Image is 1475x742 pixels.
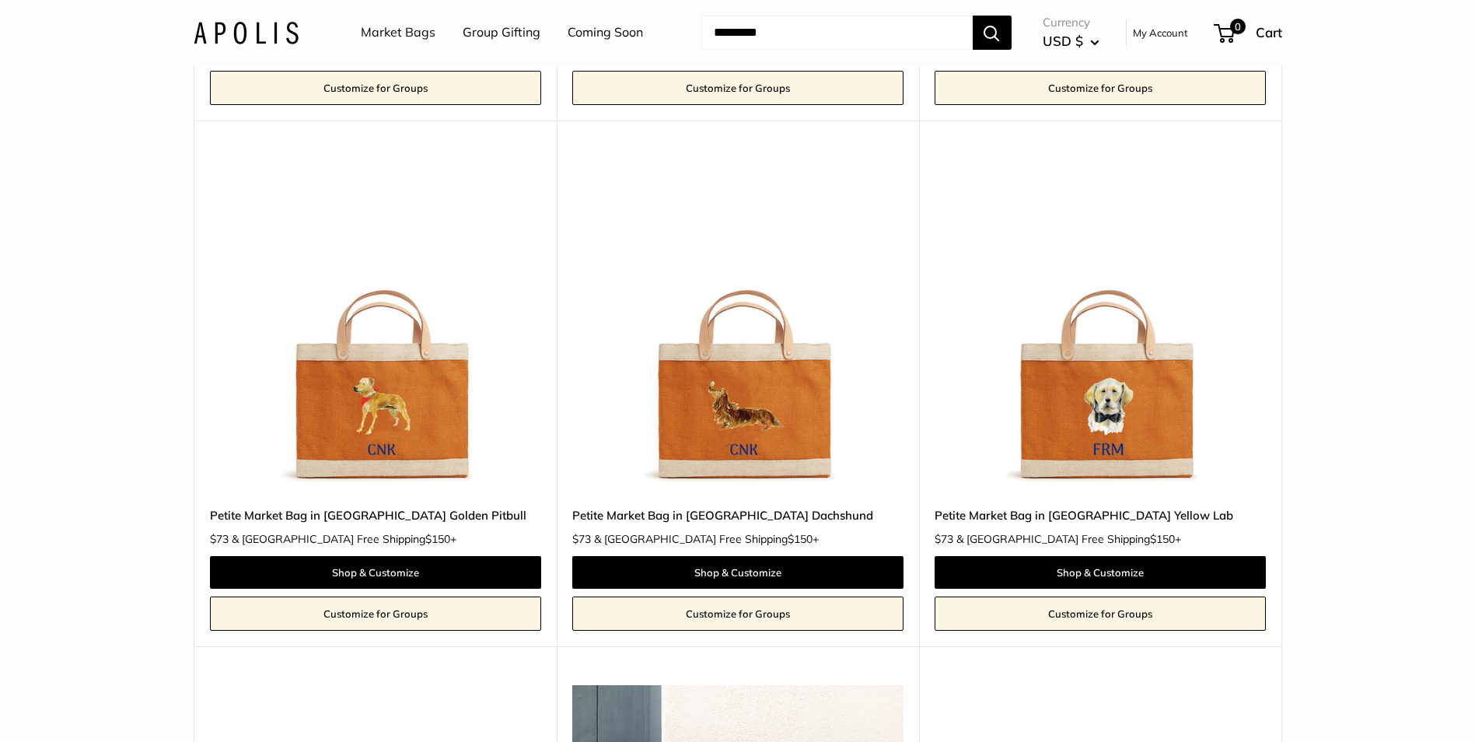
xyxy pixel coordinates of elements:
[935,506,1266,524] a: Petite Market Bag in [GEOGRAPHIC_DATA] Yellow Lab
[210,71,541,105] a: Customize for Groups
[1150,532,1175,546] span: $150
[572,556,904,589] a: Shop & Customize
[572,506,904,524] a: Petite Market Bag in [GEOGRAPHIC_DATA] Dachshund
[572,159,904,491] img: Petite Market Bag in Cognac Dachshund
[935,159,1266,491] img: Petite Market Bag in Cognac Yellow Lab
[1229,19,1245,34] span: 0
[194,21,299,44] img: Apolis
[1215,20,1282,45] a: 0 Cart
[463,21,540,44] a: Group Gifting
[788,532,813,546] span: $150
[1133,23,1188,42] a: My Account
[210,556,541,589] a: Shop & Customize
[425,532,450,546] span: $150
[935,159,1266,491] a: Petite Market Bag in Cognac Yellow LabPetite Market Bag in Cognac Yellow Lab
[1043,12,1099,33] span: Currency
[210,506,541,524] a: Petite Market Bag in [GEOGRAPHIC_DATA] Golden Pitbull
[1043,33,1083,49] span: USD $
[210,597,541,631] a: Customize for Groups
[210,159,541,491] a: Petite Market Bag in Cognac Golden PitbullPetite Market Bag in Cognac Golden Pitbull
[232,534,456,544] span: & [GEOGRAPHIC_DATA] Free Shipping +
[568,21,643,44] a: Coming Soon
[594,534,819,544] span: & [GEOGRAPHIC_DATA] Free Shipping +
[1043,29,1099,54] button: USD $
[572,71,904,105] a: Customize for Groups
[210,159,541,491] img: Petite Market Bag in Cognac Golden Pitbull
[935,532,953,546] span: $73
[935,556,1266,589] a: Shop & Customize
[935,597,1266,631] a: Customize for Groups
[1256,24,1282,40] span: Cart
[210,532,229,546] span: $73
[935,71,1266,105] a: Customize for Groups
[973,16,1012,50] button: Search
[701,16,973,50] input: Search...
[361,21,435,44] a: Market Bags
[956,534,1181,544] span: & [GEOGRAPHIC_DATA] Free Shipping +
[572,597,904,631] a: Customize for Groups
[572,532,591,546] span: $73
[572,159,904,491] a: Petite Market Bag in Cognac DachshundPetite Market Bag in Cognac Dachshund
